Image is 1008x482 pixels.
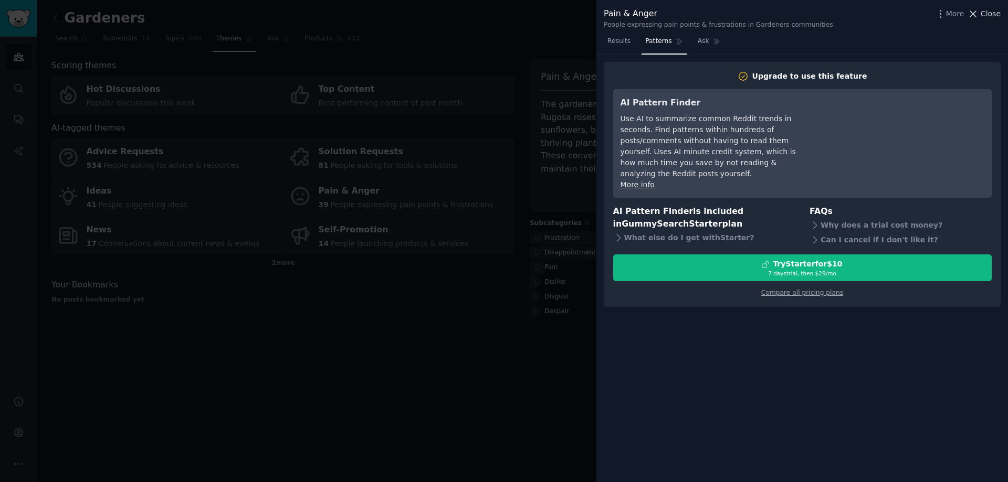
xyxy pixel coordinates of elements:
[761,289,843,296] a: Compare all pricing plans
[621,180,655,189] a: More info
[642,33,686,55] a: Patterns
[773,259,842,270] div: Try Starter for $10
[604,33,634,55] a: Results
[810,205,992,218] h3: FAQs
[613,205,795,231] h3: AI Pattern Finder is included in plan
[981,8,1001,19] span: Close
[614,270,991,277] div: 7 days trial, then $ 29 /mo
[698,37,709,46] span: Ask
[946,8,964,19] span: More
[621,97,812,110] h3: AI Pattern Finder
[694,33,724,55] a: Ask
[622,219,722,229] span: GummySearch Starter
[810,218,992,232] div: Why does a trial cost money?
[645,37,671,46] span: Patterns
[827,97,984,175] iframe: YouTube video player
[752,71,867,82] div: Upgrade to use this feature
[810,232,992,247] div: Can I cancel if I don't like it?
[935,8,964,19] button: More
[613,254,992,281] button: TryStarterfor$107 daystrial, then $29/mo
[613,231,795,245] div: What else do I get with Starter ?
[621,113,812,179] div: Use AI to summarize common Reddit trends in seconds. Find patterns within hundreds of posts/comme...
[968,8,1001,19] button: Close
[607,37,631,46] span: Results
[604,7,833,20] div: Pain & Anger
[604,20,833,30] div: People expressing pain points & frustrations in Gardeners communities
